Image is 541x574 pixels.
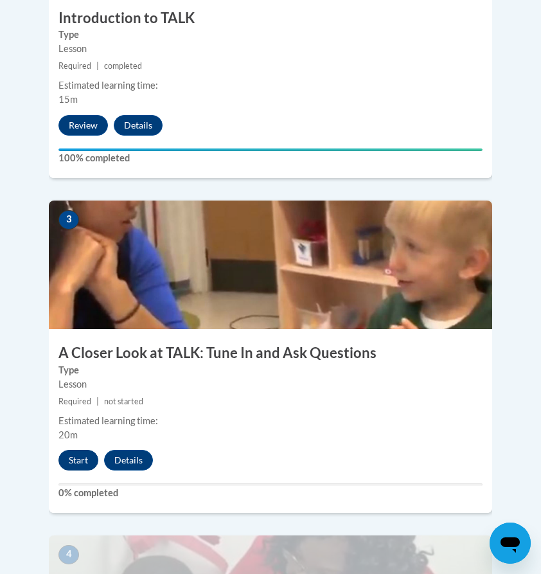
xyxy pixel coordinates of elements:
[58,28,483,42] label: Type
[58,78,483,93] div: Estimated learning time:
[58,115,108,136] button: Review
[58,450,98,471] button: Start
[490,523,531,564] iframe: Button to launch messaging window
[58,363,483,377] label: Type
[104,397,143,406] span: not started
[58,414,483,428] div: Estimated learning time:
[58,210,79,229] span: 3
[58,545,79,564] span: 4
[58,42,483,56] div: Lesson
[58,94,78,105] span: 15m
[58,429,78,440] span: 20m
[49,201,492,329] img: Course Image
[104,450,153,471] button: Details
[104,61,142,71] span: completed
[58,61,91,71] span: Required
[58,486,483,500] label: 0% completed
[58,377,483,391] div: Lesson
[96,61,99,71] span: |
[58,397,91,406] span: Required
[49,8,492,28] h3: Introduction to TALK
[58,148,483,151] div: Your progress
[49,343,492,363] h3: A Closer Look at TALK: Tune In and Ask Questions
[58,151,483,165] label: 100% completed
[114,115,163,136] button: Details
[96,397,99,406] span: |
